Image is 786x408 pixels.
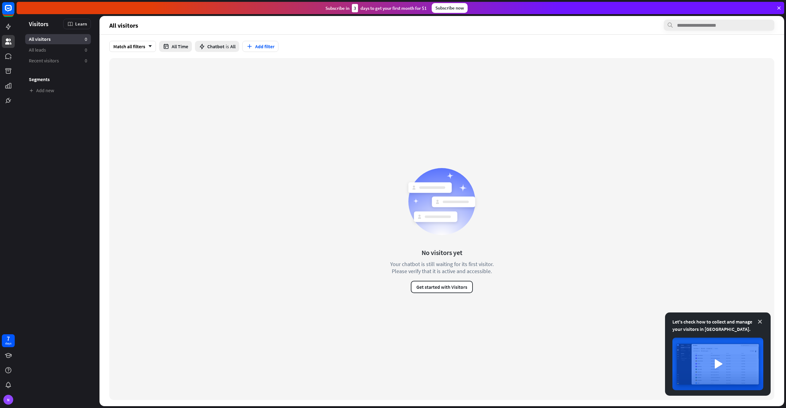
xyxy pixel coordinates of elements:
[25,45,91,55] a: All leads 0
[85,57,87,64] aside: 0
[2,334,15,347] a: 7 days
[29,20,49,27] span: Visitors
[85,47,87,53] aside: 0
[3,395,13,405] div: N
[85,36,87,42] aside: 0
[75,21,87,27] span: Learn
[159,41,192,52] button: All Time
[5,341,11,346] div: days
[5,2,23,21] button: Open LiveChat chat widget
[29,36,51,42] span: All visitors
[109,22,138,29] span: All visitors
[432,3,468,13] div: Subscribe now
[226,43,229,49] span: is
[145,45,152,48] i: arrow_down
[29,57,59,64] span: Recent visitors
[352,4,358,12] div: 3
[7,336,10,341] div: 7
[25,76,91,82] h3: Segments
[207,43,224,49] span: Chatbot
[379,261,505,275] div: Your chatbot is still waiting for its first visitor. Please verify that it is active and accessible.
[25,56,91,66] a: Recent visitors 0
[672,338,763,390] img: image
[422,248,462,257] div: No visitors yet
[230,43,235,49] span: All
[672,318,763,333] div: Let's check how to collect and manage your visitors in [GEOGRAPHIC_DATA].
[242,41,278,52] button: Add filter
[411,281,473,293] button: Get started with Visitors
[29,47,46,53] span: All leads
[325,4,427,12] div: Subscribe in days to get your first month for $1
[109,41,156,52] div: Match all filters
[25,85,91,96] a: Add new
